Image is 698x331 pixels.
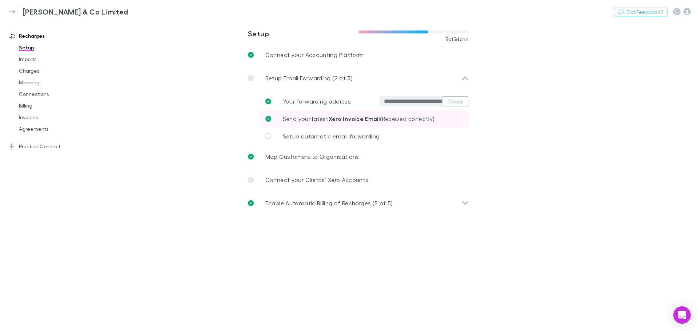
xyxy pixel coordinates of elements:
[1,30,98,42] a: Recharges
[248,29,358,38] h3: Setup
[283,98,351,105] span: Your forwarding address
[265,199,393,207] p: Enable Automatic Billing of Recharges (5 of 5)
[242,191,475,215] div: Enable Automatic Billing of Recharges (5 of 5)
[445,36,469,42] span: 3 of 5 done
[12,112,98,123] a: Invoices
[242,43,475,66] a: Connect your Accounting Platform
[242,66,475,90] div: Setup Email Forwarding (2 of 3)
[12,88,98,100] a: Connections
[614,8,667,16] button: Got Feedback?
[329,115,380,122] strong: Xero Invoice Email
[673,306,691,324] div: Open Intercom Messenger
[242,145,475,168] a: Map Customers to Organisations
[3,3,133,20] a: [PERSON_NAME] & Co Limited
[12,123,98,135] a: Agreements
[265,74,353,82] p: Setup Email Forwarding (2 of 3)
[23,7,128,16] h3: [PERSON_NAME] & Co Limited
[12,42,98,53] a: Setup
[442,96,469,106] button: Copy
[283,133,380,140] span: Setup automatic email forwarding
[12,77,98,88] a: Mapping
[265,175,369,184] p: Connect your Clients’ Xero Accounts
[265,51,364,59] p: Connect your Accounting Platform
[12,65,98,77] a: Charges
[260,128,469,145] a: Setup automatic email forwarding
[1,141,98,152] a: Practice Connect
[12,100,98,112] a: Billing
[283,115,435,122] span: Send your latest (Received correctly)
[7,7,20,16] img: Epplett & Co Limited's Logo
[260,110,469,128] a: Send your latestXero Invoice Email(Received correctly)
[265,152,359,161] p: Map Customers to Organisations
[242,168,475,191] a: Connect your Clients’ Xero Accounts
[12,53,98,65] a: Imports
